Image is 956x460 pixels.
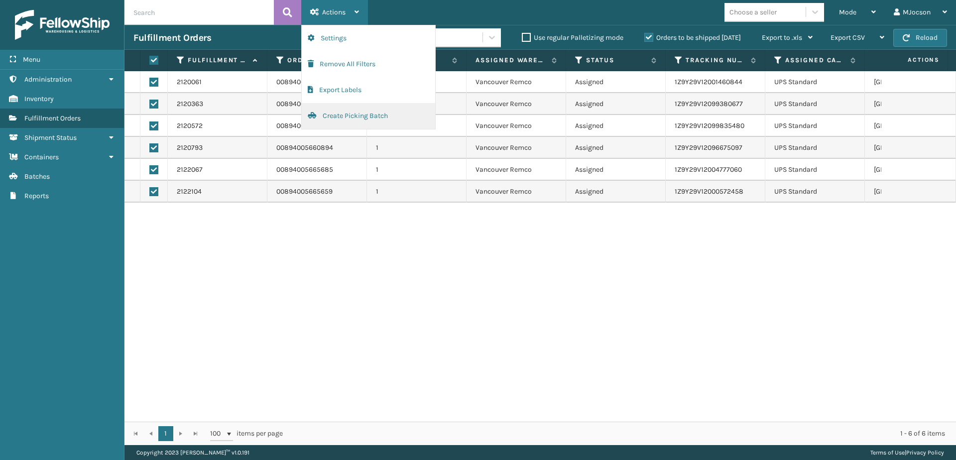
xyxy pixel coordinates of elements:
span: Fulfillment Orders [24,114,81,122]
td: 00894005658190 [267,93,367,115]
a: 2120793 [177,143,203,153]
span: Shipment Status [24,133,77,142]
td: Assigned [566,181,666,203]
td: UPS Standard [765,71,865,93]
a: 2120061 [177,77,202,87]
button: Create Picking Batch [302,103,435,129]
td: 00894005659025 [267,115,367,137]
label: Fulfillment Order Id [188,56,248,65]
h3: Fulfillment Orders [133,32,211,44]
a: 1Z9Y29V12099835480 [675,121,744,130]
a: 1Z9Y29V12004777060 [675,165,742,174]
td: Assigned [566,115,666,137]
span: Administration [24,75,72,84]
button: Remove All Filters [302,51,435,77]
span: Actions [876,52,946,68]
td: Vancouver Remco [467,159,566,181]
span: Inventory [24,95,54,103]
div: 1 - 6 of 6 items [297,429,945,439]
a: 1Z9Y29V12001460844 [675,78,742,86]
a: 2122067 [177,165,203,175]
td: Vancouver Remco [467,115,566,137]
label: Tracking Number [686,56,746,65]
a: Privacy Policy [906,449,944,456]
button: Export Labels [302,77,435,103]
td: UPS Standard [765,181,865,203]
p: Copyright 2023 [PERSON_NAME]™ v 1.0.191 [136,445,249,460]
td: Vancouver Remco [467,71,566,93]
a: 2120572 [177,121,203,131]
a: Terms of Use [870,449,905,456]
label: Order Number [287,56,348,65]
a: 1Z9Y29V12096675097 [675,143,742,152]
td: Vancouver Remco [467,181,566,203]
span: Reports [24,192,49,200]
td: Assigned [566,93,666,115]
td: UPS Standard [765,137,865,159]
td: Assigned [566,137,666,159]
span: items per page [210,426,283,441]
button: Reload [893,29,947,47]
span: Batches [24,172,50,181]
img: logo [15,10,110,40]
a: 2120363 [177,99,203,109]
span: Export CSV [831,33,865,42]
td: 00894005665685 [267,159,367,181]
td: 1 [367,181,467,203]
a: 1Z9Y29V12000572458 [675,187,743,196]
td: 00894005655638 [267,71,367,93]
td: 00894005665659 [267,181,367,203]
label: Assigned Warehouse [476,56,547,65]
a: 1 [158,426,173,441]
div: | [870,445,944,460]
td: Vancouver Remco [467,93,566,115]
span: Containers [24,153,59,161]
button: Settings [302,25,435,51]
td: 00894005660894 [267,137,367,159]
td: Vancouver Remco [467,137,566,159]
span: 100 [210,429,225,439]
label: Use regular Palletizing mode [522,33,623,42]
span: Export to .xls [762,33,802,42]
td: 1 [367,137,467,159]
td: Assigned [566,71,666,93]
td: 1 [367,159,467,181]
td: UPS Standard [765,159,865,181]
a: 2122104 [177,187,202,197]
label: Orders to be shipped [DATE] [644,33,741,42]
span: Mode [839,8,856,16]
span: Menu [23,55,40,64]
label: Assigned Carrier Service [785,56,845,65]
label: Status [586,56,646,65]
td: Assigned [566,159,666,181]
span: Actions [322,8,346,16]
td: UPS Standard [765,93,865,115]
td: UPS Standard [765,115,865,137]
a: 1Z9Y29V12099380677 [675,100,743,108]
div: Choose a seller [729,7,777,17]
